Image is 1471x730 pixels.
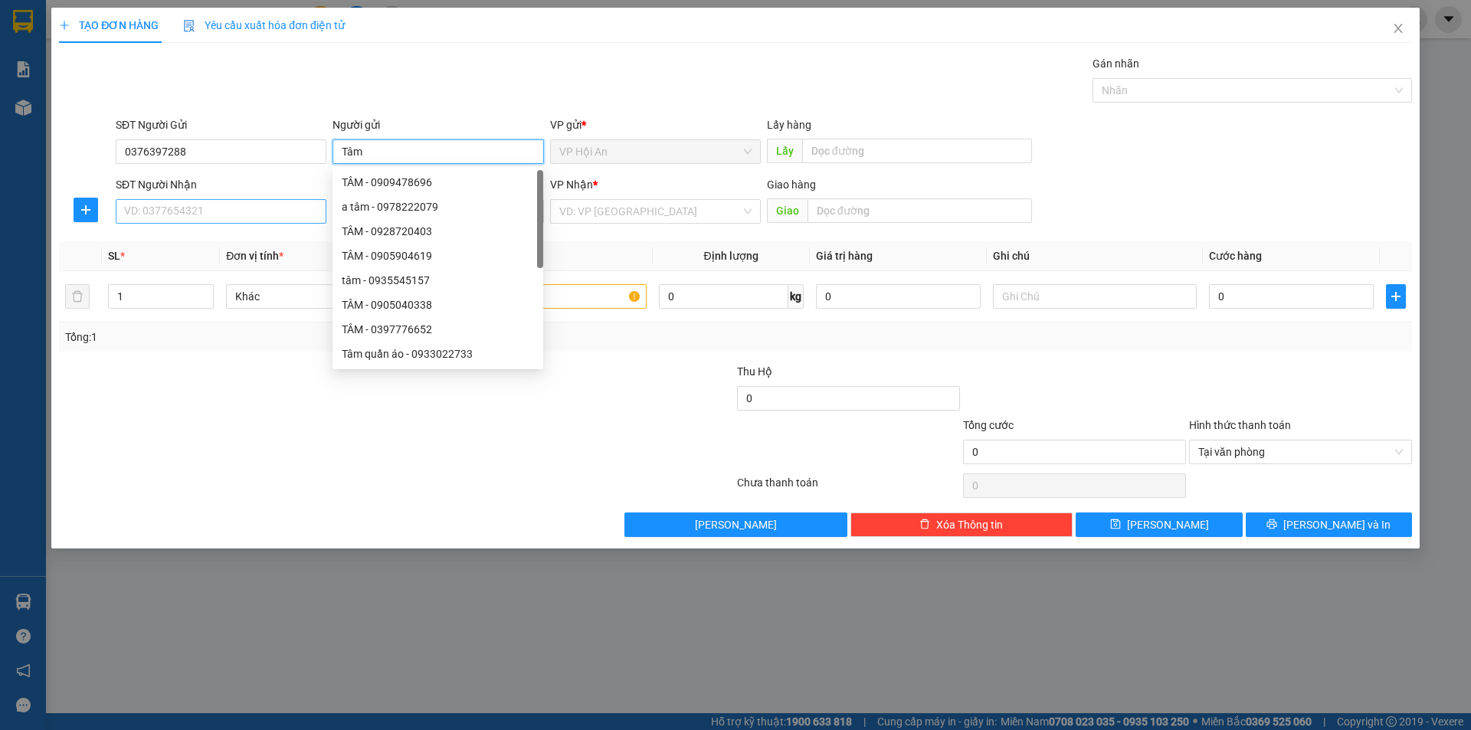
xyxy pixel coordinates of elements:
[333,195,543,219] div: a tâm - 0978222079
[342,296,534,313] div: TÂM - 0905040338
[59,19,159,31] span: TẠO ĐƠN HÀNG
[342,223,534,240] div: TÂM - 0928720403
[704,250,758,262] span: Định lượng
[735,474,962,501] div: Chưa thanh toán
[816,284,981,309] input: 0
[1198,440,1403,463] span: Tại văn phòng
[788,284,804,309] span: kg
[1386,284,1406,309] button: plus
[333,219,543,244] div: TÂM - 0928720403
[116,116,326,133] div: SĐT Người Gửi
[74,198,98,222] button: plus
[963,419,1014,431] span: Tổng cước
[65,284,90,309] button: delete
[342,272,534,289] div: tâm - 0935545157
[116,176,326,193] div: SĐT Người Nhận
[767,119,811,131] span: Lấy hàng
[342,345,534,362] div: Tâm quần áo - 0933022733
[333,293,543,317] div: TÂM - 0905040338
[59,20,70,31] span: plus
[767,198,808,223] span: Giao
[1093,57,1139,70] label: Gán nhãn
[850,512,1073,537] button: deleteXóa Thông tin
[108,250,120,262] span: SL
[1392,22,1404,34] span: close
[333,244,543,268] div: TÂM - 0905904619
[624,512,847,537] button: [PERSON_NAME]
[550,178,593,191] span: VP Nhận
[559,140,752,163] span: VP Hội An
[1110,519,1121,531] span: save
[767,139,802,163] span: Lấy
[767,178,816,191] span: Giao hàng
[333,317,543,342] div: TÂM - 0397776652
[74,204,97,216] span: plus
[1246,512,1412,537] button: printer[PERSON_NAME] và In
[1377,8,1420,51] button: Close
[183,20,195,32] img: icon
[342,321,534,338] div: TÂM - 0397776652
[919,519,930,531] span: delete
[816,250,873,262] span: Giá trị hàng
[333,116,543,133] div: Người gửi
[1266,519,1277,531] span: printer
[235,285,421,308] span: Khác
[550,116,761,133] div: VP gửi
[333,342,543,366] div: Tâm quần áo - 0933022733
[1189,419,1291,431] label: Hình thức thanh toán
[737,365,772,378] span: Thu Hộ
[802,139,1032,163] input: Dọc đường
[1076,512,1242,537] button: save[PERSON_NAME]
[1387,290,1405,303] span: plus
[695,516,777,533] span: [PERSON_NAME]
[183,19,345,31] span: Yêu cầu xuất hóa đơn điện tử
[333,170,543,195] div: TÂM - 0909478696
[1127,516,1209,533] span: [PERSON_NAME]
[808,198,1032,223] input: Dọc đường
[936,516,1003,533] span: Xóa Thông tin
[987,241,1203,271] th: Ghi chú
[993,284,1197,309] input: Ghi Chú
[333,268,543,293] div: tâm - 0935545157
[342,247,534,264] div: TÂM - 0905904619
[442,284,646,309] input: VD: Bàn, Ghế
[1283,516,1391,533] span: [PERSON_NAME] và In
[342,198,534,215] div: a tâm - 0978222079
[1209,250,1262,262] span: Cước hàng
[226,250,283,262] span: Đơn vị tính
[65,329,568,345] div: Tổng: 1
[342,174,534,191] div: TÂM - 0909478696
